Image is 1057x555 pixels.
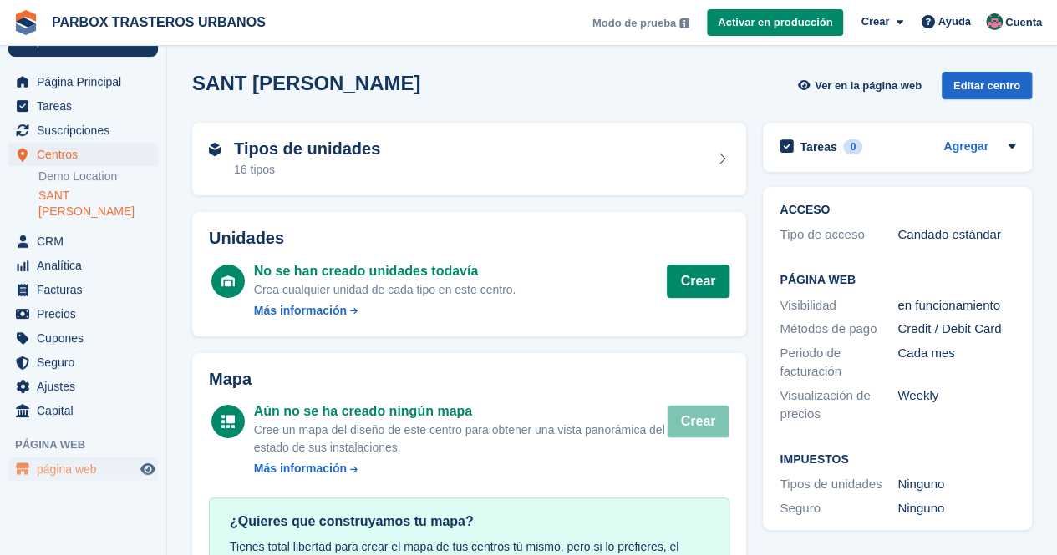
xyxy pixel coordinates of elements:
a: Más información [254,302,516,320]
h2: Tipos de unidades [234,139,380,159]
a: menu [8,375,158,398]
a: menu [8,326,158,350]
a: Más información [254,460,667,477]
div: Más información [254,302,347,320]
a: Vista previa de la tienda [138,459,158,479]
div: Periodo de facturación [780,344,897,381]
h2: Tareas [800,139,836,154]
span: Ver en la página web [815,78,922,94]
a: menu [8,278,158,301]
h2: Unidades [209,229,729,248]
a: SANT [PERSON_NAME] [38,188,158,219]
img: icon-info-grey-7440780725fd019a000dd9b08b2336e03edf1995a4989e88bcd33f0948082b44.svg [679,18,689,28]
span: CRM [37,230,137,253]
a: Demo Location [38,169,158,184]
span: Página web [15,436,166,453]
a: Editar centro [942,72,1032,106]
a: menu [8,254,158,277]
span: página web [37,457,137,481]
a: PARBOX TRASTEROS URBANOS [45,8,272,36]
div: Credit / Debit Card [897,320,1015,339]
a: menu [8,119,158,142]
span: Ajustes [37,375,137,398]
span: Activar en producción [718,14,832,31]
span: Crear [861,13,889,30]
div: Más información [254,460,347,477]
a: menú [8,457,158,481]
img: unit-icn-white-d235c252c4782ee186a2df4c2286ac11bc0d7b43c5caf8ab1da4ff888f7e7cf9.svg [221,275,235,287]
a: menu [8,399,158,422]
a: Agregar [943,138,988,157]
div: Editar centro [942,72,1032,99]
div: en funcionamiento [897,296,1015,315]
button: Crear [667,265,730,298]
h2: ACCESO [780,204,1015,217]
span: Cupones [37,326,137,350]
span: Centros [37,143,137,166]
span: Analítica [37,254,137,277]
span: Precios [37,302,137,325]
h2: Impuestos [780,453,1015,467]
span: Ayuda [938,13,971,30]
div: Tipos de unidades [780,475,897,494]
img: Jose Manuel [986,13,1003,30]
div: Candado estándar [897,225,1015,245]
span: Modo de prueba [592,15,676,32]
div: Cree un mapa del diseño de este centro para obtener una vista panorámica del estado de sus instal... [254,421,667,457]
a: menu [8,70,158,93]
span: Cuenta [1005,14,1042,31]
div: Visibilidad [780,296,897,315]
div: Métodos de pago [780,320,897,339]
div: Cada mes [897,344,1015,381]
a: Tipos de unidades 16 tipos [192,123,746,196]
h2: Mapa [209,370,729,389]
div: ¿Quieres que construyamos tu mapa? [230,512,709,532]
div: Ninguno [897,475,1015,494]
a: menu [8,94,158,118]
div: Aún no se ha creado ningún mapa [254,401,667,421]
span: Seguro [37,351,137,374]
a: Ver en la página web [795,72,928,99]
img: stora-icon-8386f47178a22dfd0bd8f6a31ec36ba5ce8667c1dd55bd0f319d3a0aa187defe.svg [13,10,38,35]
div: Ninguno [897,499,1015,518]
span: Tareas [37,94,137,118]
a: menu [8,302,158,325]
h2: SANT [PERSON_NAME] [192,72,420,94]
div: Visualización de precios [780,386,897,424]
span: Facturas [37,278,137,301]
span: Suscripciones [37,119,137,142]
a: Activar en producción [707,9,843,37]
div: Crea cualquier unidad de cada tipo en este centro. [254,281,516,299]
div: Weekly [897,386,1015,424]
a: menu [8,351,158,374]
div: 0 [843,139,862,154]
h2: Página web [780,274,1015,287]
img: unit-type-icn-2b2737a686de81e16bb02015468b77c625bbabd49415b5ef34ead5e3b44a266d.svg [209,143,221,156]
div: Seguro [780,499,897,518]
button: Crear [667,405,730,438]
div: Tipo de acceso [780,225,897,245]
span: Página Principal [37,70,137,93]
a: menu [8,230,158,253]
a: menu [8,143,158,166]
img: map-icn-white-8b231986280072e83805622d3debb4903e2986e43859118e7b4002611c8ef794.svg [221,415,235,428]
div: No se han creado unidades todavía [254,261,516,281]
div: 16 tipos [234,161,380,179]
span: Capital [37,399,137,422]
